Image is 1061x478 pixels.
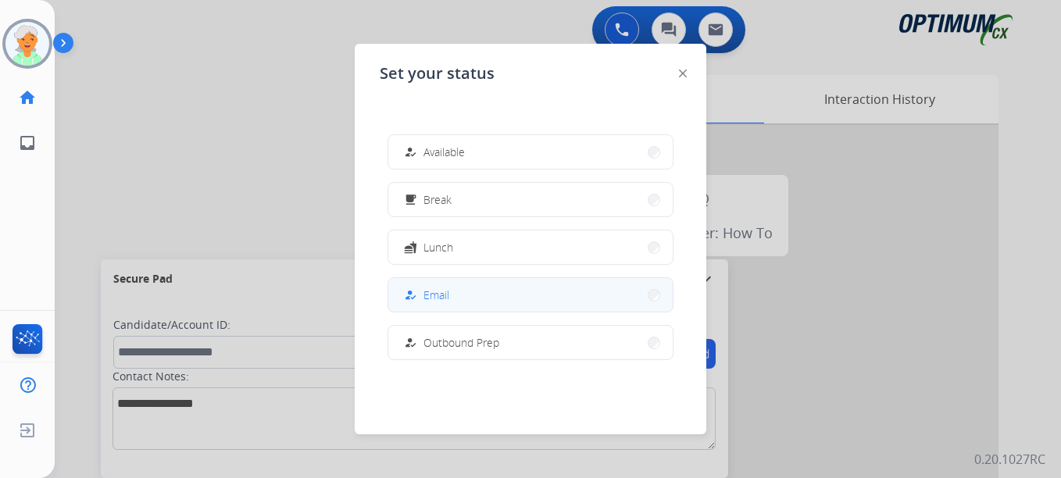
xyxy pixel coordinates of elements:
mat-icon: home [18,88,37,107]
button: Outbound Prep [388,326,673,359]
button: Lunch [388,230,673,264]
mat-icon: free_breakfast [404,193,417,206]
span: Outbound Prep [423,334,499,351]
span: Available [423,144,465,160]
mat-icon: inbox [18,134,37,152]
img: close-button [679,70,687,77]
span: Break [423,191,452,208]
button: Email [388,278,673,312]
mat-icon: how_to_reg [404,336,417,349]
p: 0.20.1027RC [974,450,1045,469]
span: Lunch [423,239,453,255]
mat-icon: how_to_reg [404,288,417,301]
button: Available [388,135,673,169]
span: Set your status [380,62,495,84]
img: avatar [5,22,49,66]
button: Break [388,183,673,216]
span: Email [423,287,449,303]
mat-icon: fastfood [404,241,417,254]
mat-icon: how_to_reg [404,145,417,159]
